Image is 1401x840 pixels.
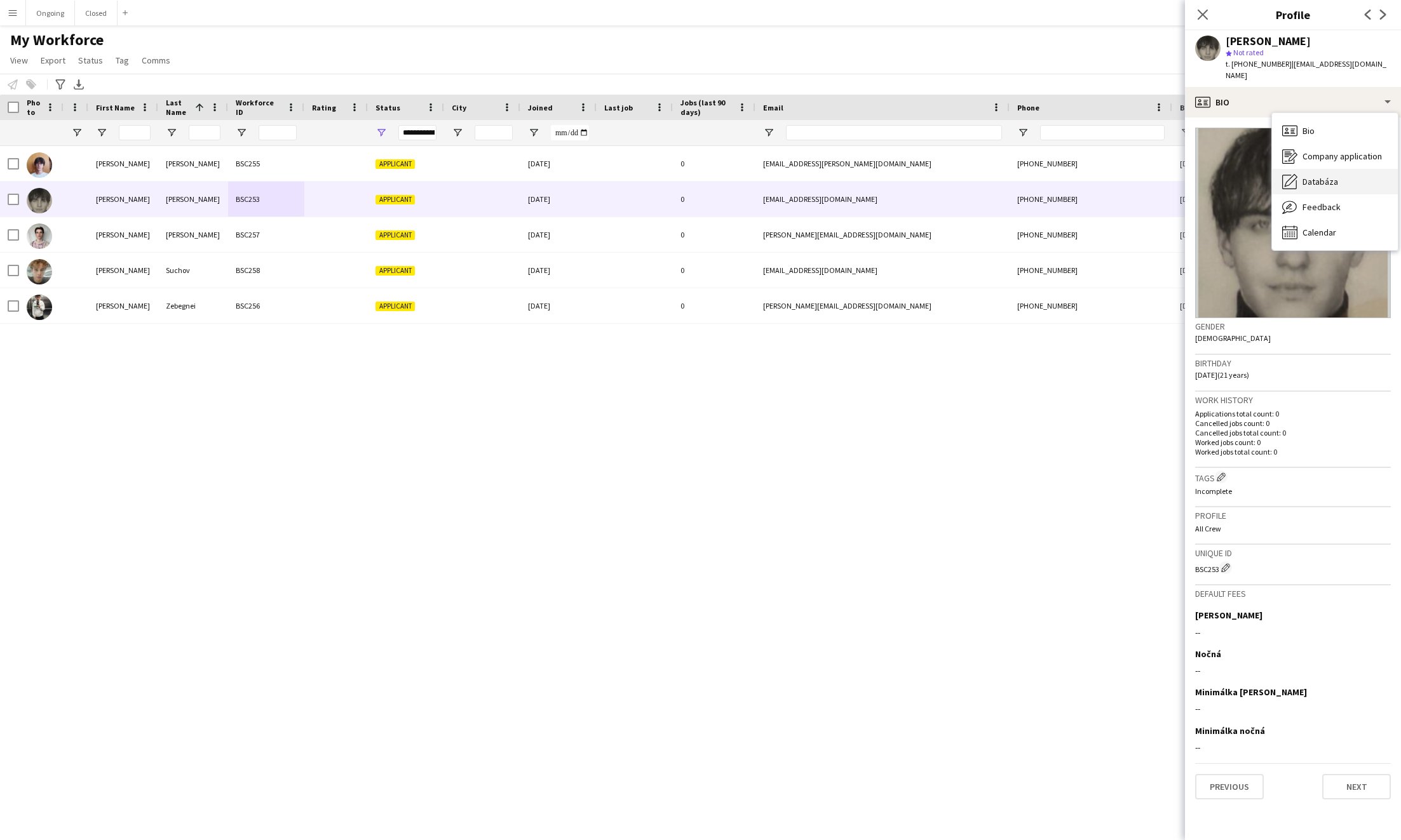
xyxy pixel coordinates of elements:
[1233,48,1264,57] span: Not rated
[1272,220,1398,245] div: Calendar
[88,253,158,288] div: [PERSON_NAME]
[1195,588,1391,599] h3: Default fees
[673,182,755,217] div: 0
[78,55,103,66] span: Status
[88,146,158,181] div: [PERSON_NAME]
[1226,36,1311,47] div: [PERSON_NAME]
[1303,150,1382,162] span: Company application
[111,52,134,69] a: Tag
[1303,227,1336,238] span: Calendar
[452,127,463,138] button: Open Filter Menu
[1010,253,1172,288] div: [PHONE_NUMBER]
[1195,486,1391,496] p: Incomplete
[1195,665,1391,676] div: --
[166,127,177,138] button: Open Filter Menu
[71,127,83,138] button: Open Filter Menu
[10,55,28,66] span: View
[1195,357,1391,369] h3: Birthday
[763,127,775,138] button: Open Filter Menu
[27,188,52,213] img: Dominik Marko
[27,223,52,249] img: Jakub Straka
[27,98,41,117] span: Photo
[158,217,228,252] div: [PERSON_NAME]
[520,217,597,252] div: [DATE]
[1172,253,1254,288] div: [DATE]
[236,98,281,117] span: Workforce ID
[452,103,466,112] span: City
[26,1,75,25] button: Ongoing
[673,253,755,288] div: 0
[1303,201,1341,213] span: Feedback
[520,182,597,217] div: [DATE]
[1272,143,1398,169] div: Company application
[73,52,108,69] a: Status
[166,98,190,117] span: Last Name
[376,302,415,311] span: Applicant
[1172,217,1254,252] div: [DATE]
[1017,103,1039,112] span: Phone
[1226,59,1386,80] span: | [EMAIL_ADDRESS][DOMAIN_NAME]
[1195,128,1391,318] img: Crew avatar or photo
[1017,127,1029,138] button: Open Filter Menu
[1195,703,1391,714] div: --
[1195,437,1391,447] p: Worked jobs count: 0
[376,103,400,112] span: Status
[755,217,1010,252] div: [PERSON_NAME][EMAIL_ADDRESS][DOMAIN_NAME]
[520,288,597,323] div: [DATE]
[755,146,1010,181] div: [EMAIL_ADDRESS][PERSON_NAME][DOMAIN_NAME]
[88,217,158,252] div: [PERSON_NAME]
[1172,182,1254,217] div: [DATE]
[1195,561,1391,574] div: BSC253
[27,295,52,320] img: Dominik Zebegnei
[1185,87,1401,117] div: Bio
[1195,510,1391,521] h3: Profile
[137,52,175,69] a: Comms
[786,125,1002,140] input: Email Filter Input
[1185,6,1401,23] h3: Profile
[1195,428,1391,437] p: Cancelled jobs total count: 0
[680,98,733,117] span: Jobs (last 90 days)
[1172,146,1254,181] div: [DATE]
[604,103,633,112] span: Last job
[1172,288,1254,323] div: [DATE]
[551,125,589,140] input: Joined Filter Input
[1195,409,1391,418] p: Applications total count: 0
[158,146,228,181] div: [PERSON_NAME]
[1195,648,1221,660] h3: Nočná
[376,195,415,204] span: Applicant
[5,52,33,69] a: View
[158,182,228,217] div: [PERSON_NAME]
[376,266,415,276] span: Applicant
[1195,524,1391,533] p: All Crew
[520,253,597,288] div: [DATE]
[528,103,553,112] span: Joined
[158,288,228,323] div: Zebegnei
[158,253,228,288] div: Suchov
[755,253,1010,288] div: [EMAIL_ADDRESS][DOMAIN_NAME]
[673,217,755,252] div: 0
[1010,182,1172,217] div: [PHONE_NUMBER]
[763,103,783,112] span: Email
[520,146,597,181] div: [DATE]
[88,182,158,217] div: [PERSON_NAME]
[1180,127,1191,138] button: Open Filter Menu
[1195,742,1391,753] div: --
[96,127,107,138] button: Open Filter Menu
[1180,103,1212,112] span: Birthday
[1010,146,1172,181] div: [PHONE_NUMBER]
[27,259,52,284] img: Yurii Suchov
[228,288,304,323] div: BSC256
[1040,125,1165,140] input: Phone Filter Input
[475,125,513,140] input: City Filter Input
[755,288,1010,323] div: [PERSON_NAME][EMAIL_ADDRESS][DOMAIN_NAME]
[41,55,65,66] span: Export
[1195,333,1271,343] span: [DEMOGRAPHIC_DATA]
[228,217,304,252] div: BSC257
[1303,125,1315,137] span: Bio
[376,230,415,240] span: Applicant
[1195,394,1391,406] h3: Work history
[1195,686,1307,698] h3: Minimálka [PERSON_NAME]
[528,127,539,138] button: Open Filter Menu
[1010,288,1172,323] div: [PHONE_NUMBER]
[228,253,304,288] div: BSC258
